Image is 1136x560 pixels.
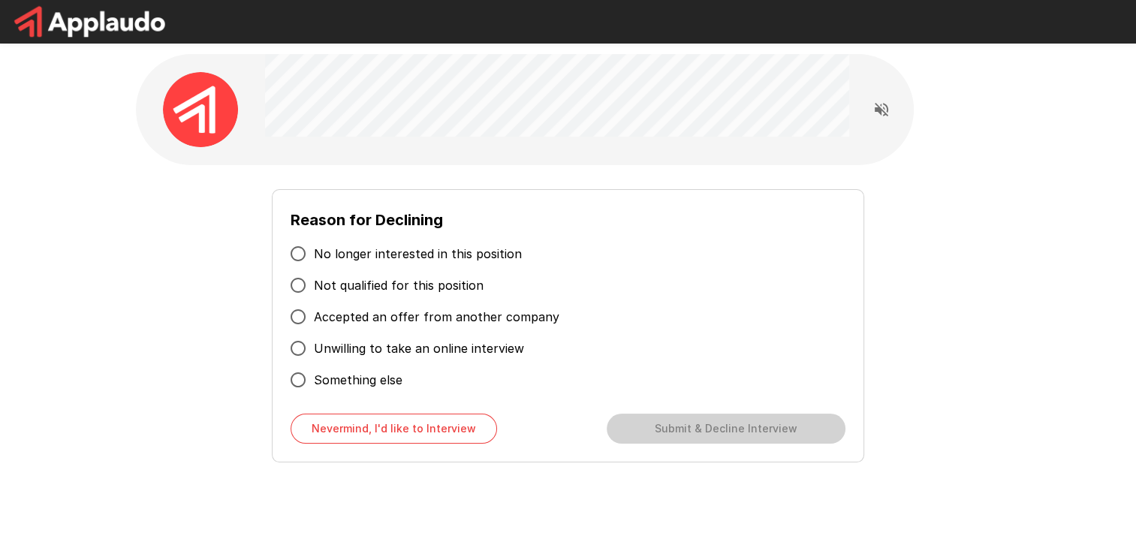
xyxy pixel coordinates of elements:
span: Something else [314,371,402,389]
span: Accepted an offer from another company [314,308,559,326]
span: Unwilling to take an online interview [314,339,524,357]
span: Not qualified for this position [314,276,484,294]
img: applaudo_avatar.png [163,72,238,147]
button: Read questions aloud [866,95,896,125]
button: Nevermind, I'd like to Interview [291,414,497,444]
span: No longer interested in this position [314,245,522,263]
b: Reason for Declining [291,211,443,229]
